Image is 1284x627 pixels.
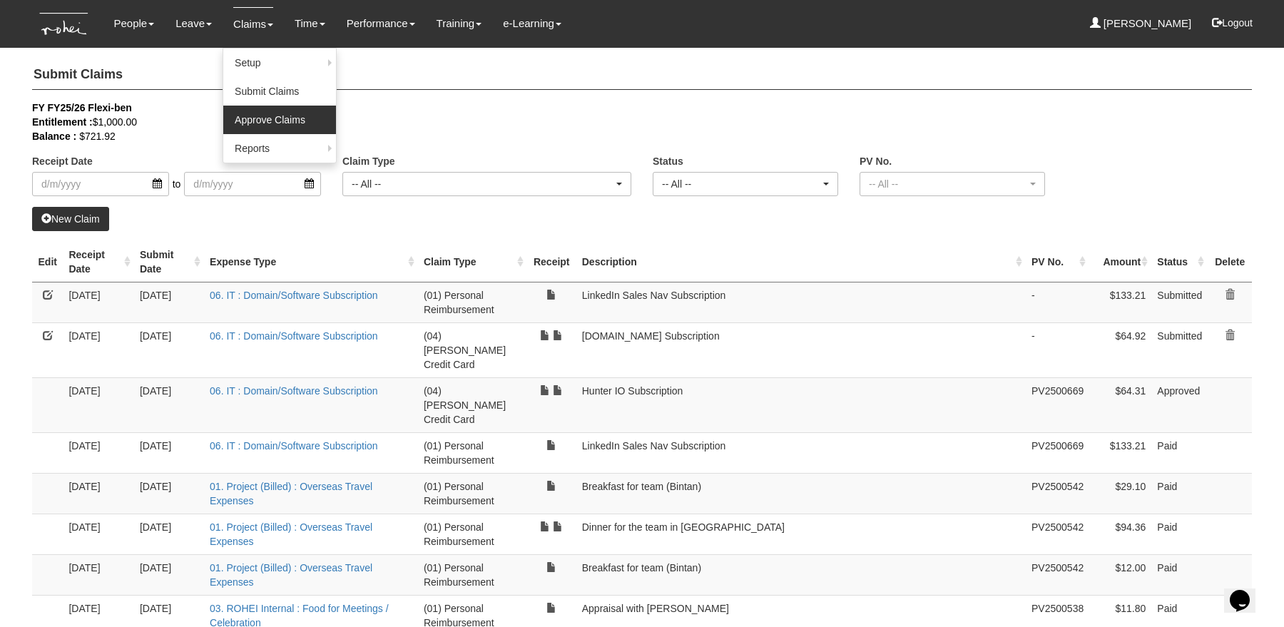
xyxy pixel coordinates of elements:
[418,322,527,377] td: (04) [PERSON_NAME] Credit Card
[210,440,378,452] a: 06. IT : Domain/Software Subscription
[1151,432,1208,473] td: Paid
[210,290,378,301] a: 06. IT : Domain/Software Subscription
[1089,377,1151,432] td: $64.31
[418,432,527,473] td: (01) Personal Reimbursement
[32,172,169,196] input: d/m/yyyy
[1026,432,1089,473] td: PV2500669
[527,242,576,282] th: Receipt
[113,7,154,40] a: People
[63,377,134,432] td: [DATE]
[32,61,1252,90] h4: Submit Claims
[63,554,134,595] td: [DATE]
[653,154,683,168] label: Status
[1026,377,1089,432] td: PV2500669
[347,7,415,40] a: Performance
[210,521,372,547] a: 01. Project (Billed) : Overseas Travel Expenses
[63,432,134,473] td: [DATE]
[418,282,527,322] td: (01) Personal Reimbursement
[223,49,336,77] a: Setup
[63,322,134,377] td: [DATE]
[418,242,527,282] th: Claim Type : activate to sort column ascending
[653,172,838,196] button: -- All --
[134,242,204,282] th: Submit Date : activate to sort column ascending
[134,473,204,514] td: [DATE]
[32,102,132,113] b: FY FY25/26 Flexi-ben
[342,172,631,196] button: -- All --
[223,134,336,163] a: Reports
[175,7,212,40] a: Leave
[79,131,116,142] span: $721.92
[1224,570,1270,613] iframe: chat widget
[1026,282,1089,322] td: -
[418,554,527,595] td: (01) Personal Reimbursement
[32,207,109,231] a: New Claim
[1202,6,1263,40] button: Logout
[437,7,482,40] a: Training
[32,154,93,168] label: Receipt Date
[1026,322,1089,377] td: -
[1089,473,1151,514] td: $29.10
[1089,282,1151,322] td: $133.21
[134,377,204,432] td: [DATE]
[576,282,1026,322] td: LinkedIn Sales Nav Subscription
[503,7,561,40] a: e-Learning
[1151,554,1208,595] td: Paid
[63,242,134,282] th: Receipt Date : activate to sort column ascending
[418,377,527,432] td: (04) [PERSON_NAME] Credit Card
[223,77,336,106] a: Submit Claims
[204,242,418,282] th: Expense Type : activate to sort column ascending
[134,282,204,322] td: [DATE]
[32,115,1230,129] div: $1,000.00
[63,473,134,514] td: [DATE]
[1026,554,1089,595] td: PV2500542
[576,554,1026,595] td: Breakfast for team (Bintan)
[184,172,321,196] input: d/m/yyyy
[1151,473,1208,514] td: Paid
[32,116,93,128] b: Entitlement :
[134,554,204,595] td: [DATE]
[662,177,820,191] div: -- All --
[1089,322,1151,377] td: $64.92
[32,131,76,142] b: Balance :
[1090,7,1192,40] a: [PERSON_NAME]
[233,7,273,41] a: Claims
[576,432,1026,473] td: LinkedIn Sales Nav Subscription
[295,7,325,40] a: Time
[1026,242,1089,282] th: PV No. : activate to sort column ascending
[576,322,1026,377] td: [DOMAIN_NAME] Subscription
[223,106,336,134] a: Approve Claims
[1089,432,1151,473] td: $133.21
[210,385,378,397] a: 06. IT : Domain/Software Subscription
[134,432,204,473] td: [DATE]
[576,514,1026,554] td: Dinner for the team in [GEOGRAPHIC_DATA]
[869,177,1027,191] div: -- All --
[342,154,395,168] label: Claim Type
[32,242,63,282] th: Edit
[418,473,527,514] td: (01) Personal Reimbursement
[1089,554,1151,595] td: $12.00
[1151,514,1208,554] td: Paid
[210,481,372,506] a: 01. Project (Billed) : Overseas Travel Expenses
[418,514,527,554] td: (01) Personal Reimbursement
[63,282,134,322] td: [DATE]
[134,514,204,554] td: [DATE]
[210,330,378,342] a: 06. IT : Domain/Software Subscription
[1026,514,1089,554] td: PV2500542
[1151,377,1208,432] td: Approved
[210,562,372,588] a: 01. Project (Billed) : Overseas Travel Expenses
[1089,242,1151,282] th: Amount : activate to sort column ascending
[1151,242,1208,282] th: Status : activate to sort column ascending
[1026,473,1089,514] td: PV2500542
[860,154,892,168] label: PV No.
[134,322,204,377] td: [DATE]
[1208,242,1252,282] th: Delete
[169,172,185,196] span: to
[576,242,1026,282] th: Description : activate to sort column ascending
[576,377,1026,432] td: Hunter IO Subscription
[1151,282,1208,322] td: Submitted
[352,177,613,191] div: -- All --
[860,172,1045,196] button: -- All --
[576,473,1026,514] td: Breakfast for team (Bintan)
[1089,514,1151,554] td: $94.36
[1151,322,1208,377] td: Submitted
